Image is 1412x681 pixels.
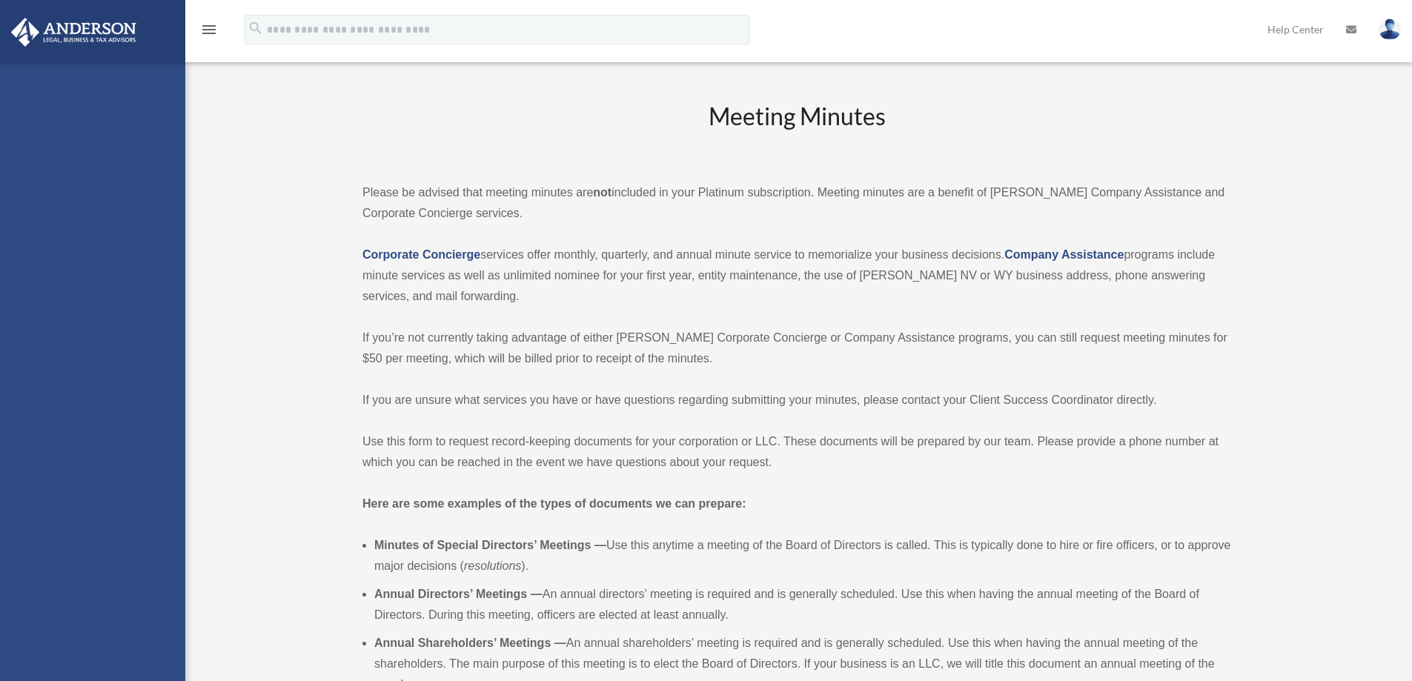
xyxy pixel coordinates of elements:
[464,559,521,572] em: resolutions
[374,539,606,551] b: Minutes of Special Directors’ Meetings —
[362,328,1231,369] p: If you’re not currently taking advantage of either [PERSON_NAME] Corporate Concierge or Company A...
[374,535,1231,577] li: Use this anytime a meeting of the Board of Directors is called. This is typically done to hire or...
[362,497,746,510] strong: Here are some examples of the types of documents we can prepare:
[374,584,1231,625] li: An annual directors’ meeting is required and is generally scheduled. Use this when having the ann...
[593,186,611,199] strong: not
[362,182,1231,224] p: Please be advised that meeting minutes are included in your Platinum subscription. Meeting minute...
[374,588,543,600] b: Annual Directors’ Meetings —
[362,431,1231,473] p: Use this form to request record-keeping documents for your corporation or LLC. These documents wi...
[374,637,566,649] b: Annual Shareholders’ Meetings —
[1379,19,1401,40] img: User Pic
[7,18,141,47] img: Anderson Advisors Platinum Portal
[1004,248,1124,261] a: Company Assistance
[200,26,218,39] a: menu
[248,20,264,36] i: search
[362,248,480,261] a: Corporate Concierge
[362,245,1231,307] p: services offer monthly, quarterly, and annual minute service to memorialize your business decisio...
[200,21,218,39] i: menu
[362,390,1231,411] p: If you are unsure what services you have or have questions regarding submitting your minutes, ple...
[362,100,1231,162] h2: Meeting Minutes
